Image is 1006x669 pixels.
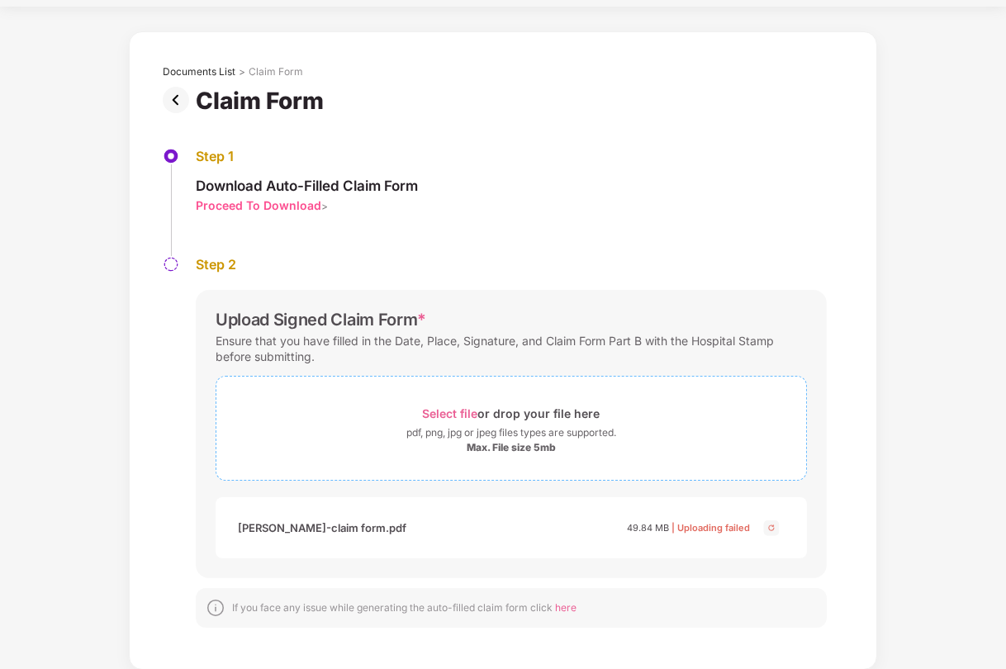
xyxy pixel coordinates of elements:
[216,389,806,467] span: Select fileor drop your file herepdf, png, jpg or jpeg files types are supported.Max. File size 5mb
[406,425,616,441] div: pdf, png, jpg or jpeg files types are supported.
[196,177,418,195] div: Download Auto-Filled Claim Form
[216,330,807,368] div: Ensure that you have filled in the Date, Place, Signature, and Claim Form Part B with the Hospita...
[671,522,750,534] span: | Uploading failed
[163,256,179,273] img: svg+xml;base64,PHN2ZyBpZD0iU3RlcC1QZW5kaW5nLTMyeDMyIiB4bWxucz0iaHR0cDovL3d3dy53My5vcmcvMjAwMC9zdm...
[627,522,669,534] span: 49.84 MB
[239,65,245,78] div: >
[196,87,330,115] div: Claim Form
[423,406,478,420] span: Select file
[163,65,235,78] div: Documents List
[163,87,196,113] img: svg+xml;base64,PHN2ZyBpZD0iUHJldi0zMngzMiIgeG1sbnM9Imh0dHA6Ly93d3cudzMub3JnLzIwMDAvc3ZnIiB3aWR0aD...
[163,148,179,164] img: svg+xml;base64,PHN2ZyBpZD0iU3RlcC1BY3RpdmUtMzJ4MzIiIHhtbG5zPSJodHRwOi8vd3d3LnczLm9yZy8yMDAwL3N2Zy...
[216,310,426,330] div: Upload Signed Claim Form
[555,601,577,614] span: here
[196,256,827,273] div: Step 2
[423,402,600,425] div: or drop your file here
[762,518,781,538] img: svg+xml;base64,PHN2ZyBpZD0iQ3Jvc3MtMjR4MjQiIHhtbG5zPSJodHRwOi8vd3d3LnczLm9yZy8yMDAwL3N2ZyIgd2lkdG...
[232,601,577,614] div: If you face any issue while generating the auto-filled claim form click
[321,200,328,212] span: >
[196,148,418,165] div: Step 1
[196,197,321,213] div: Proceed To Download
[206,598,225,618] img: svg+xml;base64,PHN2ZyBpZD0iSW5mb18tXzMyeDMyIiBkYXRhLW5hbWU9IkluZm8gLSAzMngzMiIgeG1sbnM9Imh0dHA6Ly...
[238,514,406,542] div: [PERSON_NAME]-claim form.pdf
[249,65,303,78] div: Claim Form
[467,441,556,454] div: Max. File size 5mb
